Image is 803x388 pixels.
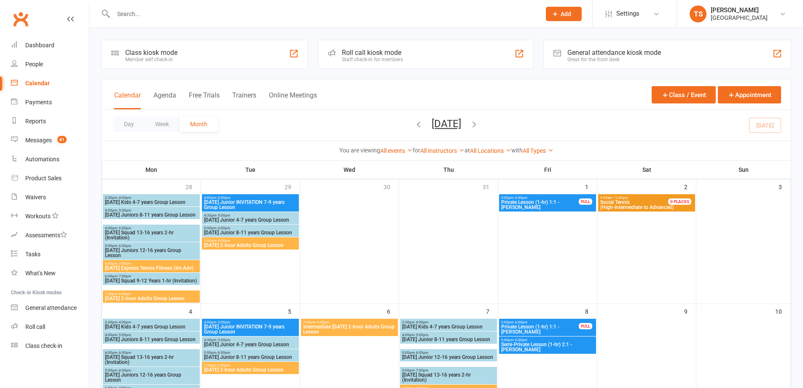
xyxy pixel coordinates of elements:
[204,338,297,342] span: 4:30pm
[711,6,768,14] div: [PERSON_NAME]
[11,245,89,264] a: Tasks
[117,320,131,324] span: - 4:00pm
[216,196,230,200] span: - 5:00pm
[25,42,54,49] div: Dashboard
[105,320,198,324] span: 3:30pm
[25,99,52,106] div: Payments
[25,175,62,182] div: Product Sales
[25,270,56,277] div: What's New
[105,355,198,365] span: [DATE] Squad 13-16 years 2-hr (Invitation)
[483,179,498,193] div: 31
[117,333,131,337] span: - 5:00pm
[11,36,89,55] a: Dashboard
[11,74,89,93] a: Calendar
[303,320,396,324] span: 7:00pm
[105,262,198,266] span: 6:00pm
[380,147,413,154] a: All events
[523,147,553,154] a: All Types
[300,161,399,179] th: Wed
[232,91,256,109] button: Trainers
[105,248,198,258] span: [DATE] Juniors 12-16 years Group Lesson
[25,304,77,311] div: General attendance
[546,7,582,21] button: Add
[105,333,198,337] span: 4:00pm
[579,323,592,329] div: FULL
[339,147,380,154] strong: You are viewing
[501,196,579,200] span: 5:00pm
[105,296,198,301] span: [DATE] 2-hour Adults Group Lesson
[204,364,297,367] span: 7:00pm
[216,226,230,230] span: - 6:00pm
[105,278,198,283] span: [DATE] Squad 9-12 Years 1-hr (Invitation)
[216,239,230,243] span: - 9:00pm
[399,161,498,179] th: Thu
[113,117,145,132] button: Day
[402,320,495,324] span: 3:30pm
[117,244,131,248] span: - 6:00pm
[117,226,131,230] span: - 6:00pm
[11,298,89,317] a: General attendance kiosk mode
[180,117,218,132] button: Month
[111,8,535,20] input: Search...
[579,198,592,205] div: FULL
[189,91,220,109] button: Free Trials
[204,214,297,217] span: 4:30pm
[11,93,89,112] a: Payments
[117,292,131,296] span: - 9:00pm
[513,320,527,324] span: - 6:00pm
[342,57,403,62] div: Staff check-in for members
[684,179,696,193] div: 2
[117,262,131,266] span: - 7:00pm
[600,199,630,205] span: Social Tennis
[11,226,89,245] a: Assessments
[11,169,89,188] a: Product Sales
[600,196,678,200] span: 9:00am
[25,251,40,258] div: Tasks
[189,304,201,318] div: 4
[269,91,317,109] button: Online Meetings
[105,337,198,342] span: [DATE] Juniors 8-11 years Group Lesson
[612,196,628,200] span: - 12:00pm
[105,266,198,271] span: [DATE] Express Tennis Fitness (Int-Adv)
[105,292,198,296] span: 7:00pm
[414,369,428,372] span: - 7:00pm
[25,137,52,144] div: Messages
[216,364,230,367] span: - 9:00pm
[402,324,495,329] span: [DATE] Kids 4-7 years Group Lesson
[204,324,297,334] span: [DATE] Junior INVITATION 7-9 years Group Lesson
[216,214,230,217] span: - 5:00pm
[668,198,691,205] div: 0 PLACES
[711,14,768,22] div: [GEOGRAPHIC_DATA]
[216,320,230,324] span: - 5:00pm
[25,61,43,68] div: People
[420,147,465,154] a: All Instructors
[585,179,597,193] div: 1
[125,57,177,62] div: Member self check-in
[117,351,131,355] span: - 6:00pm
[11,336,89,355] a: Class kiosk mode
[25,194,46,201] div: Waivers
[117,369,131,372] span: - 6:00pm
[11,188,89,207] a: Waivers
[185,179,201,193] div: 28
[402,369,495,372] span: 5:00pm
[779,179,790,193] div: 3
[25,156,59,163] div: Automations
[315,320,329,324] span: - 9:00pm
[561,11,571,17] span: Add
[600,200,678,210] span: (High-Intermediate to Advanced)
[511,147,523,154] strong: with
[204,230,297,235] span: [DATE] Junior 8-11 years Group Lesson
[11,207,89,226] a: Workouts
[105,196,198,200] span: 3:30pm
[25,342,62,349] div: Class check-in
[105,200,198,205] span: [DATE] Kids 4-7 years Group Lesson
[414,351,428,355] span: - 6:00pm
[105,351,198,355] span: 4:00pm
[25,323,45,330] div: Roll call
[105,230,198,240] span: [DATE] Squad 13-16 years 2-hr (Invitation)
[501,320,579,324] span: 5:00pm
[10,8,31,30] a: Clubworx
[470,147,511,154] a: All Locations
[204,243,297,248] span: [DATE] 2-hour Adults Group Lesson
